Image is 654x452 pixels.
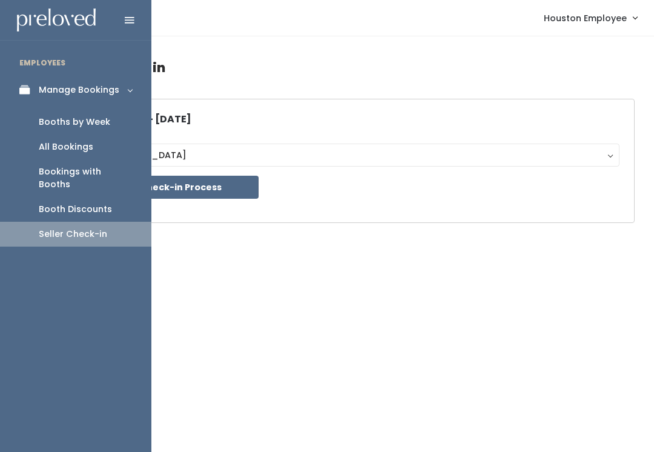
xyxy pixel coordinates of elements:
[17,8,96,32] img: preloved logo
[544,12,627,25] span: Houston Employee
[77,144,619,167] button: [GEOGRAPHIC_DATA]
[62,51,635,84] h4: Seller Check-in
[532,5,649,31] a: Houston Employee
[77,176,259,199] button: Start Check-in Process
[88,148,608,162] div: [GEOGRAPHIC_DATA]
[39,203,112,216] div: Booth Discounts
[39,141,93,153] div: All Bookings
[39,228,107,241] div: Seller Check-in
[39,165,132,191] div: Bookings with Booths
[39,84,119,96] div: Manage Bookings
[39,116,110,128] div: Booths by Week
